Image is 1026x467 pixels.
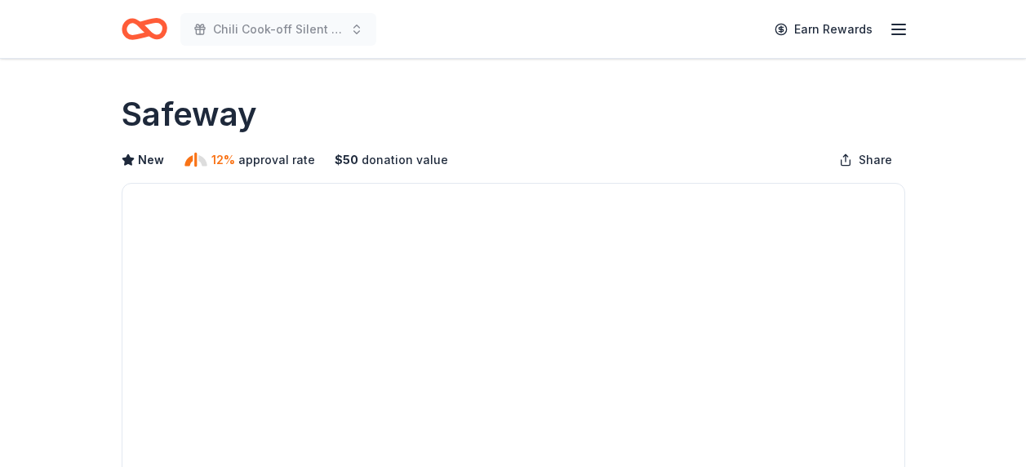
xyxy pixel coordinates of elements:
a: Home [122,10,167,48]
span: New [138,150,164,170]
span: approval rate [238,150,315,170]
a: Earn Rewards [765,15,882,44]
span: Chili Cook-off Silent Auction [213,20,344,39]
button: Share [826,144,905,176]
span: 12% [211,150,235,170]
button: Chili Cook-off Silent Auction [180,13,376,46]
span: $ 50 [335,150,358,170]
span: donation value [362,150,448,170]
h1: Safeway [122,91,257,137]
span: Share [859,150,892,170]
